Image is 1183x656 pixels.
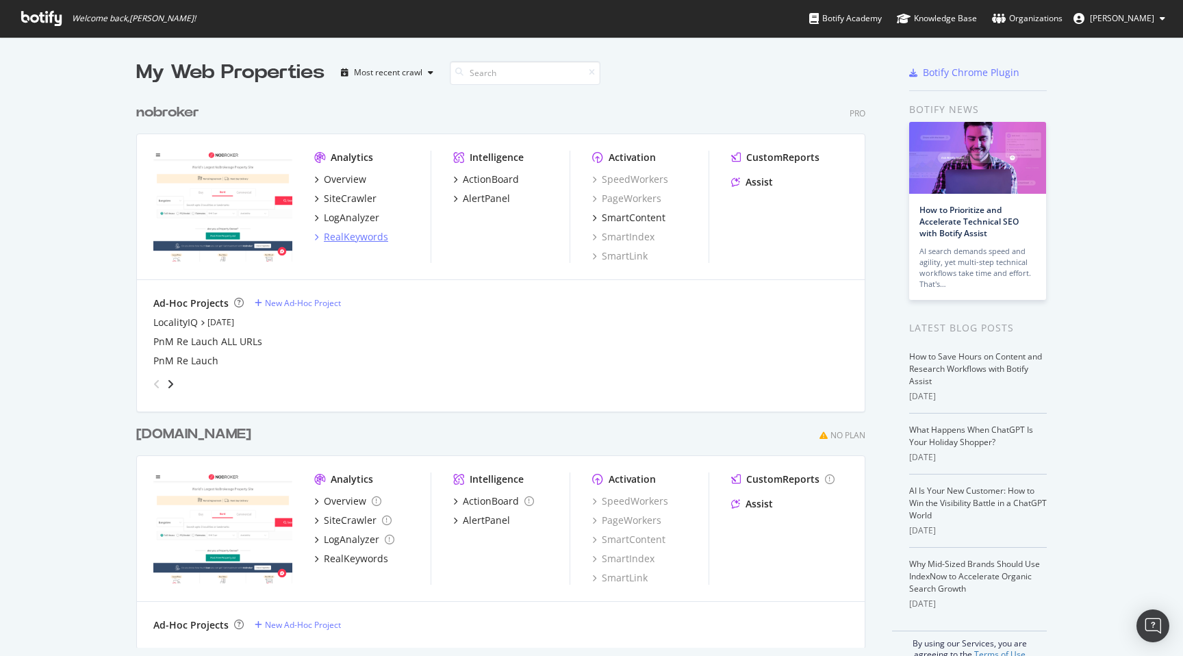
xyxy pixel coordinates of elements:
[136,103,199,123] div: nobroker
[153,316,198,329] a: LocalityIQ
[207,316,234,328] a: [DATE]
[324,173,366,186] div: Overview
[314,533,394,546] a: LogAnalyzer
[909,558,1040,594] a: Why Mid-Sized Brands Should Use IndexNow to Accelerate Organic Search Growth
[731,472,835,486] a: CustomReports
[72,13,196,24] span: Welcome back, [PERSON_NAME] !
[331,151,373,164] div: Analytics
[148,373,166,395] div: angle-left
[602,211,665,225] div: SmartContent
[324,192,377,205] div: SiteCrawler
[166,377,175,391] div: angle-right
[324,211,379,225] div: LogAnalyzer
[731,175,773,189] a: Assist
[470,472,524,486] div: Intelligence
[463,173,519,186] div: ActionBoard
[265,619,341,631] div: New Ad-Hoc Project
[919,204,1019,239] a: How to Prioritize and Accelerate Technical SEO with Botify Assist
[592,211,665,225] a: SmartContent
[453,192,510,205] a: AlertPanel
[314,211,379,225] a: LogAnalyzer
[153,297,229,310] div: Ad-Hoc Projects
[897,12,977,25] div: Knowledge Base
[592,249,648,263] a: SmartLink
[592,552,654,566] a: SmartIndex
[592,230,654,244] a: SmartIndex
[992,12,1063,25] div: Organizations
[909,390,1047,403] div: [DATE]
[453,173,519,186] a: ActionBoard
[314,173,366,186] a: Overview
[470,151,524,164] div: Intelligence
[909,122,1046,194] img: How to Prioritize and Accelerate Technical SEO with Botify Assist
[1136,609,1169,642] div: Open Intercom Messenger
[463,494,519,508] div: ActionBoard
[335,62,439,84] button: Most recent crawl
[919,246,1036,290] div: AI search demands speed and agility, yet multi-step technical workflows take time and effort. Tha...
[136,86,876,648] div: grid
[592,533,665,546] a: SmartContent
[746,472,819,486] div: CustomReports
[592,571,648,585] a: SmartLink
[153,618,229,632] div: Ad-Hoc Projects
[463,192,510,205] div: AlertPanel
[314,514,392,527] a: SiteCrawler
[265,297,341,309] div: New Ad-Hoc Project
[324,552,388,566] div: RealKeywords
[609,151,656,164] div: Activation
[592,494,668,508] a: SpeedWorkers
[314,494,381,508] a: Overview
[909,525,1047,537] div: [DATE]
[1090,12,1154,24] span: Bharat Lohakare
[592,514,661,527] a: PageWorkers
[450,61,600,85] input: Search
[909,102,1047,117] div: Botify news
[153,151,292,262] img: nobroker.com
[153,354,218,368] a: PnM Re Lauch
[609,472,656,486] div: Activation
[1063,8,1176,29] button: [PERSON_NAME]
[592,192,661,205] a: PageWorkers
[809,12,882,25] div: Botify Academy
[731,151,819,164] a: CustomReports
[830,429,865,441] div: No Plan
[909,485,1047,521] a: AI Is Your New Customer: How to Win the Visibility Battle in a ChatGPT World
[923,66,1019,79] div: Botify Chrome Plugin
[463,514,510,527] div: AlertPanel
[255,297,341,309] a: New Ad-Hoc Project
[746,151,819,164] div: CustomReports
[153,335,262,349] a: PnM Re Lauch ALL URLs
[331,472,373,486] div: Analytics
[324,533,379,546] div: LogAnalyzer
[255,619,341,631] a: New Ad-Hoc Project
[314,230,388,244] a: RealKeywords
[909,598,1047,610] div: [DATE]
[324,514,377,527] div: SiteCrawler
[746,175,773,189] div: Assist
[909,451,1047,464] div: [DATE]
[592,173,668,186] a: SpeedWorkers
[850,108,865,119] div: Pro
[909,320,1047,336] div: Latest Blog Posts
[909,351,1042,387] a: How to Save Hours on Content and Research Workflows with Botify Assist
[136,103,205,123] a: nobroker
[746,497,773,511] div: Assist
[453,494,534,508] a: ActionBoard
[909,66,1019,79] a: Botify Chrome Plugin
[136,425,257,444] a: [DOMAIN_NAME]
[136,59,325,86] div: My Web Properties
[324,494,366,508] div: Overview
[314,552,388,566] a: RealKeywords
[731,497,773,511] a: Assist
